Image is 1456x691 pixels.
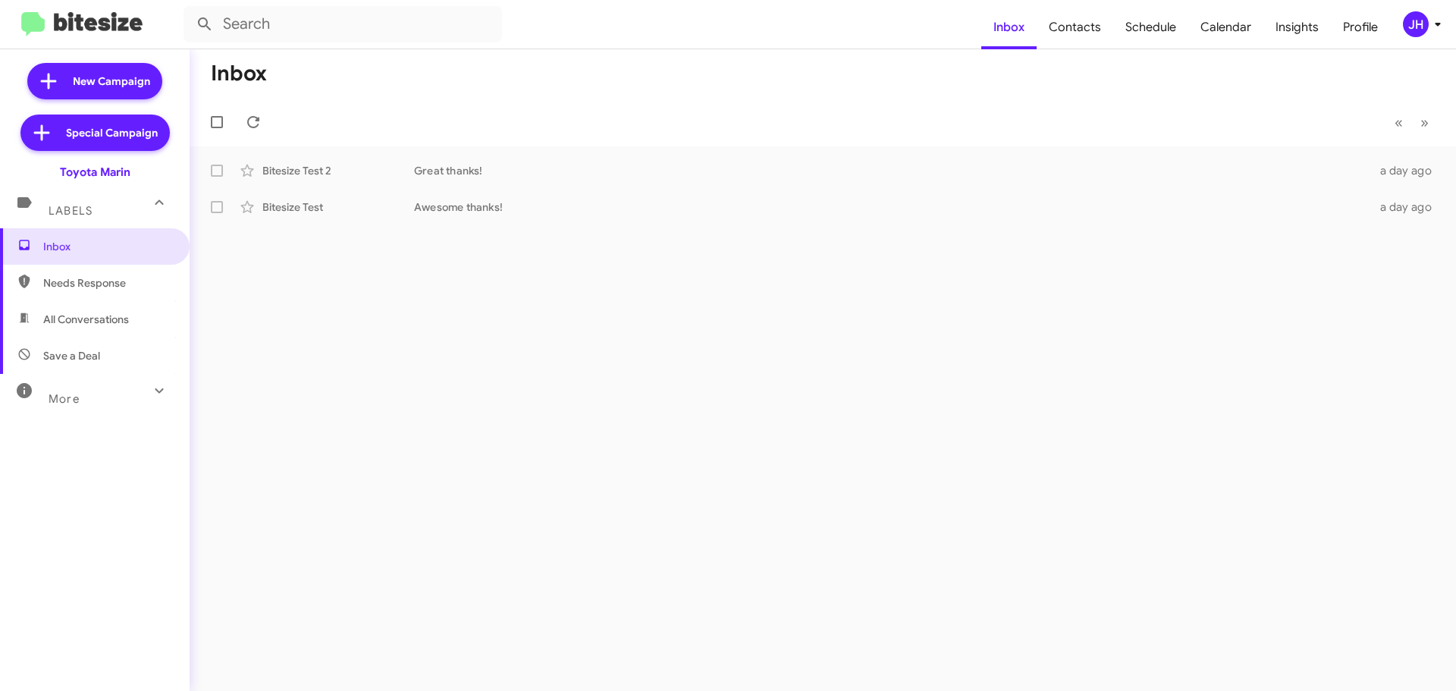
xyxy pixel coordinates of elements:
[414,199,1371,215] div: Awesome thanks!
[1371,199,1444,215] div: a day ago
[60,165,130,180] div: Toyota Marin
[1037,5,1113,49] a: Contacts
[73,74,150,89] span: New Campaign
[43,275,172,291] span: Needs Response
[20,115,170,151] a: Special Campaign
[981,5,1037,49] a: Inbox
[43,312,129,327] span: All Conversations
[184,6,502,42] input: Search
[1411,107,1438,138] button: Next
[43,239,172,254] span: Inbox
[1188,5,1263,49] a: Calendar
[66,125,158,140] span: Special Campaign
[1371,163,1444,178] div: a day ago
[262,163,414,178] div: Bitesize Test 2
[1403,11,1429,37] div: JH
[27,63,162,99] a: New Campaign
[49,392,80,406] span: More
[262,199,414,215] div: Bitesize Test
[211,61,267,86] h1: Inbox
[1395,113,1403,132] span: «
[1385,107,1412,138] button: Previous
[1390,11,1439,37] button: JH
[43,348,100,363] span: Save a Deal
[49,204,93,218] span: Labels
[1420,113,1429,132] span: »
[1113,5,1188,49] a: Schedule
[1386,107,1438,138] nav: Page navigation example
[1263,5,1331,49] a: Insights
[414,163,1371,178] div: Great thanks!
[1331,5,1390,49] a: Profile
